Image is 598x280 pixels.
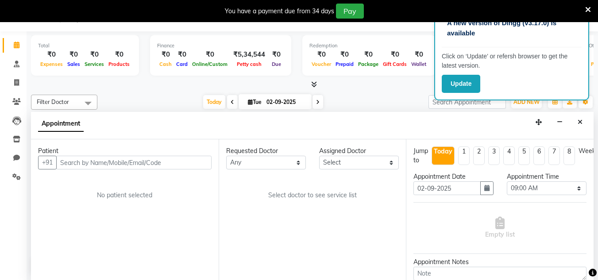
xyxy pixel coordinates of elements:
[264,96,308,109] input: 2025-09-02
[226,146,306,156] div: Requested Doctor
[413,172,493,181] div: Appointment Date
[548,146,560,165] li: 7
[563,146,575,165] li: 8
[65,61,82,67] span: Sales
[507,172,586,181] div: Appointment Time
[409,61,428,67] span: Wallet
[485,217,515,239] span: Empty list
[434,147,452,156] div: Today
[413,181,480,195] input: yyyy-mm-dd
[190,61,230,67] span: Online/Custom
[356,61,381,67] span: Package
[106,50,132,60] div: ₹0
[269,50,284,60] div: ₹0
[203,95,225,109] span: Today
[56,156,212,169] input: Search by Name/Mobile/Email/Code
[473,146,485,165] li: 2
[38,156,57,169] button: +91
[458,146,470,165] li: 1
[413,146,428,165] div: Jump to
[38,61,65,67] span: Expenses
[230,50,269,60] div: ₹5,34,544
[442,52,582,70] p: Click on ‘Update’ or refersh browser to get the latest version.
[157,61,174,67] span: Cash
[409,50,428,60] div: ₹0
[336,4,364,19] button: Pay
[356,50,381,60] div: ₹0
[38,42,132,50] div: Total
[174,61,190,67] span: Card
[518,146,530,165] li: 5
[246,99,264,105] span: Tue
[381,50,409,60] div: ₹0
[268,191,357,200] span: Select doctor to see service list
[190,50,230,60] div: ₹0
[38,116,84,132] span: Appointment
[503,146,515,165] li: 4
[106,61,132,67] span: Products
[82,61,106,67] span: Services
[413,257,586,267] div: Appointment Notes
[333,50,356,60] div: ₹0
[447,18,576,38] p: A new version of Dingg (v3.17.0) is available
[38,146,212,156] div: Patient
[319,146,399,156] div: Assigned Doctor
[533,146,545,165] li: 6
[174,50,190,60] div: ₹0
[270,61,283,67] span: Due
[513,99,540,105] span: ADD NEW
[574,115,586,129] button: Close
[309,61,333,67] span: Voucher
[309,42,428,50] div: Redemption
[381,61,409,67] span: Gift Cards
[333,61,356,67] span: Prepaid
[309,50,333,60] div: ₹0
[442,75,480,93] button: Update
[428,95,506,109] input: Search Appointment
[37,98,69,105] span: Filter Doctor
[59,191,190,200] div: No patient selected
[38,50,65,60] div: ₹0
[511,96,542,108] button: ADD NEW
[225,7,334,16] div: You have a payment due from 34 days
[65,50,82,60] div: ₹0
[488,146,500,165] li: 3
[235,61,264,67] span: Petty cash
[82,50,106,60] div: ₹0
[157,50,174,60] div: ₹0
[157,42,284,50] div: Finance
